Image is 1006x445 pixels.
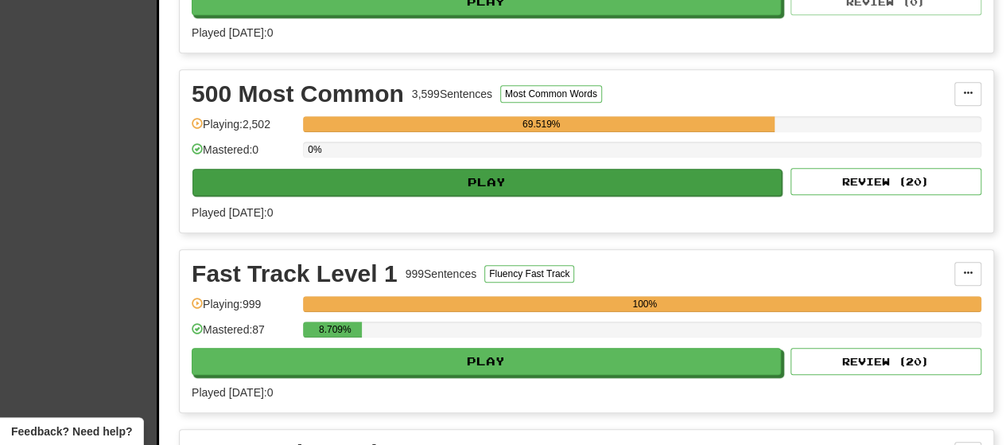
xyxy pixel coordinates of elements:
span: Played [DATE]: 0 [192,386,273,399]
button: Most Common Words [500,85,602,103]
div: Playing: 2,502 [192,116,295,142]
div: 8.709% [308,322,362,338]
div: 69.519% [308,116,775,132]
div: Playing: 999 [192,296,295,322]
span: Played [DATE]: 0 [192,26,273,39]
span: Played [DATE]: 0 [192,206,273,219]
button: Fluency Fast Track [484,265,574,283]
button: Review (20) [790,168,981,195]
div: 100% [308,296,981,312]
button: Play [192,169,782,196]
button: Play [192,348,781,375]
span: Open feedback widget [11,424,132,439]
div: 500 Most Common [192,82,404,106]
div: 999 Sentences [406,266,477,282]
div: Mastered: 87 [192,322,295,348]
div: Mastered: 0 [192,142,295,168]
button: Review (20) [790,348,981,375]
div: Fast Track Level 1 [192,262,398,286]
div: 3,599 Sentences [412,86,492,102]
